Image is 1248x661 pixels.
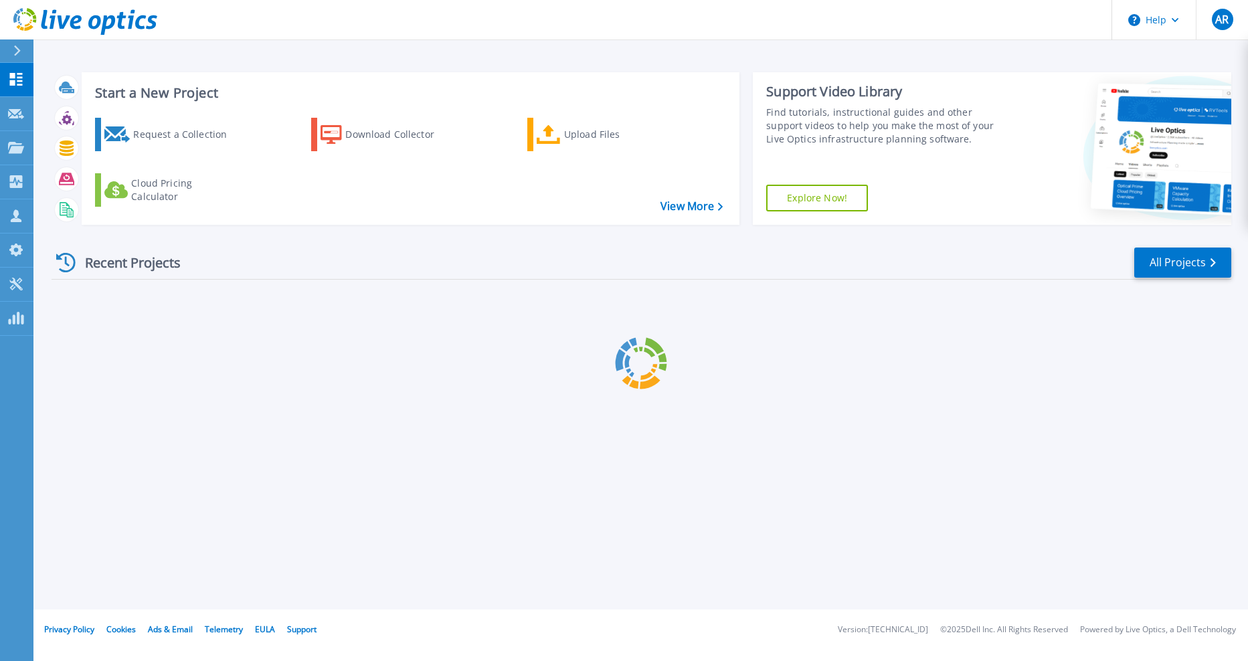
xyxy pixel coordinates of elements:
[95,86,722,100] h3: Start a New Project
[311,118,460,151] a: Download Collector
[52,246,199,279] div: Recent Projects
[766,185,868,211] a: Explore Now!
[205,624,243,635] a: Telemetry
[564,121,671,148] div: Upload Files
[44,624,94,635] a: Privacy Policy
[287,624,317,635] a: Support
[95,173,244,207] a: Cloud Pricing Calculator
[660,200,723,213] a: View More
[766,83,1010,100] div: Support Video Library
[148,624,193,635] a: Ads & Email
[131,177,238,203] div: Cloud Pricing Calculator
[133,121,240,148] div: Request a Collection
[106,624,136,635] a: Cookies
[766,106,1010,146] div: Find tutorials, instructional guides and other support videos to help you make the most of your L...
[345,121,452,148] div: Download Collector
[1080,626,1236,634] li: Powered by Live Optics, a Dell Technology
[527,118,677,151] a: Upload Files
[1215,14,1229,25] span: AR
[1134,248,1231,278] a: All Projects
[838,626,928,634] li: Version: [TECHNICAL_ID]
[95,118,244,151] a: Request a Collection
[940,626,1068,634] li: © 2025 Dell Inc. All Rights Reserved
[255,624,275,635] a: EULA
